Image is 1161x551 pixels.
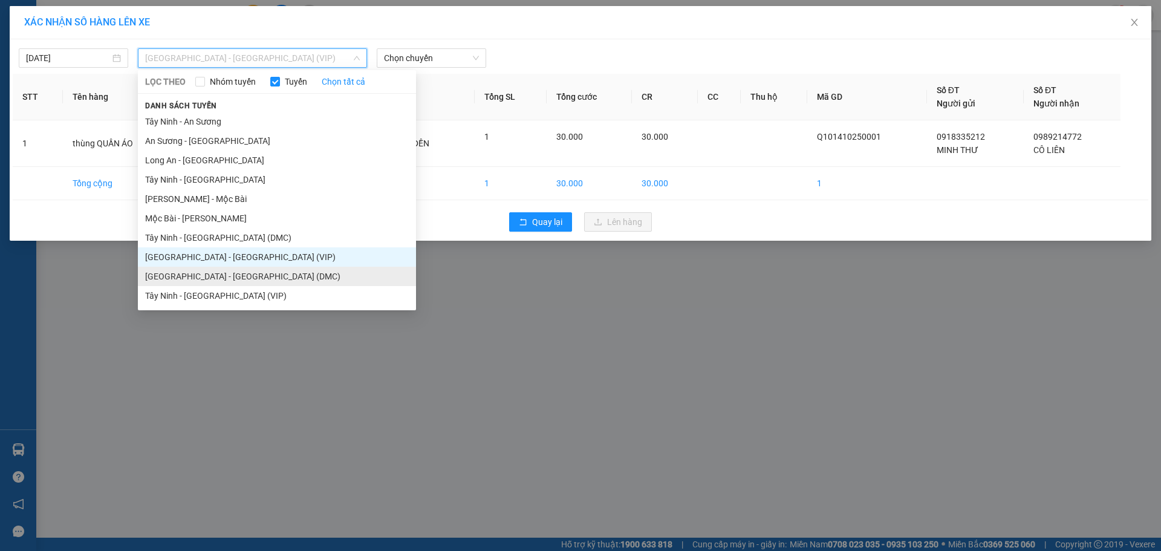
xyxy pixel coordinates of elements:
[13,120,63,167] td: 1
[632,167,698,200] td: 30.000
[509,212,572,232] button: rollbackQuay lại
[642,132,668,142] span: 30.000
[138,189,416,209] li: [PERSON_NAME] - Mộc Bài
[145,49,360,67] span: Sài Gòn - Tây Ninh (VIP)
[1033,132,1082,142] span: 0989214772
[353,54,360,62] span: down
[15,88,111,108] b: GỬI : PV Q10
[1130,18,1139,27] span: close
[1033,85,1056,95] span: Số ĐT
[138,151,416,170] li: Long An - [GEOGRAPHIC_DATA]
[817,132,881,142] span: Q101410250001
[547,74,633,120] th: Tổng cước
[532,215,562,229] span: Quay lại
[138,267,416,286] li: [GEOGRAPHIC_DATA] - [GEOGRAPHIC_DATA] (DMC)
[475,167,547,200] td: 1
[113,45,506,60] li: Hotline: 1900 8153
[15,15,76,76] img: logo.jpg
[63,74,177,120] th: Tên hàng
[1033,99,1079,108] span: Người nhận
[632,74,698,120] th: CR
[138,286,416,305] li: Tây Ninh - [GEOGRAPHIC_DATA] (VIP)
[807,74,926,120] th: Mã GD
[145,75,186,88] span: LỌC THEO
[63,120,177,167] td: thùng QUẦN ÁO
[26,51,110,65] input: 13/10/2025
[937,145,978,155] span: MINH THƯ
[138,170,416,189] li: Tây Ninh - [GEOGRAPHIC_DATA]
[937,132,985,142] span: 0918335212
[138,112,416,131] li: Tây Ninh - An Sương
[138,209,416,228] li: Mộc Bài - [PERSON_NAME]
[807,167,926,200] td: 1
[138,228,416,247] li: Tây Ninh - [GEOGRAPHIC_DATA] (DMC)
[1033,145,1065,155] span: CÔ LIÊN
[484,132,489,142] span: 1
[384,49,479,67] span: Chọn chuyến
[547,167,633,200] td: 30.000
[475,74,547,120] th: Tổng SL
[280,75,312,88] span: Tuyến
[322,75,365,88] a: Chọn tất cả
[138,100,224,111] span: Danh sách tuyến
[741,74,807,120] th: Thu hộ
[205,75,261,88] span: Nhóm tuyến
[698,74,741,120] th: CC
[937,85,960,95] span: Số ĐT
[138,131,416,151] li: An Sương - [GEOGRAPHIC_DATA]
[519,218,527,227] span: rollback
[113,30,506,45] li: [STREET_ADDRESS][PERSON_NAME]. [GEOGRAPHIC_DATA], Tỉnh [GEOGRAPHIC_DATA]
[138,247,416,267] li: [GEOGRAPHIC_DATA] - [GEOGRAPHIC_DATA] (VIP)
[13,74,63,120] th: STT
[584,212,652,232] button: uploadLên hàng
[24,16,150,28] span: XÁC NHẬN SỐ HÀNG LÊN XE
[63,167,177,200] td: Tổng cộng
[556,132,583,142] span: 30.000
[937,99,975,108] span: Người gửi
[1117,6,1151,40] button: Close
